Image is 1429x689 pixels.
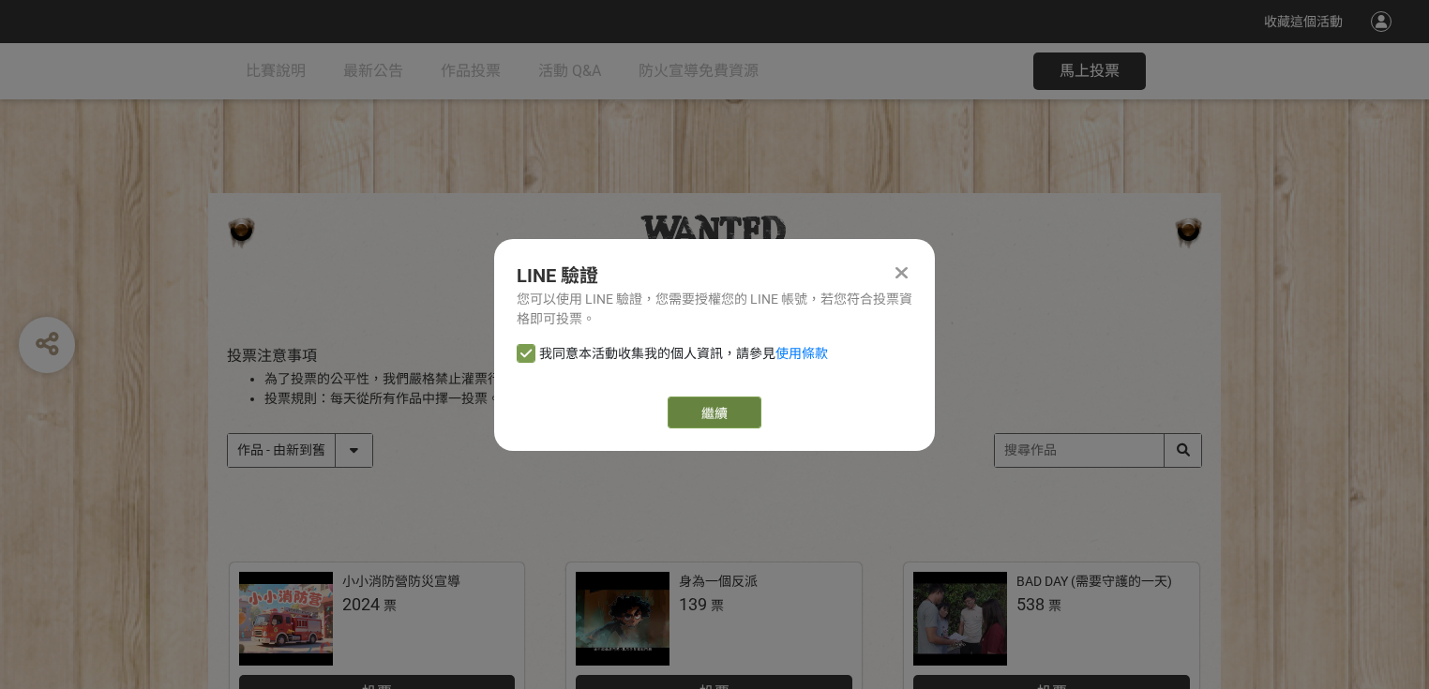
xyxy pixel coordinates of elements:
[711,598,724,613] span: 票
[343,43,403,99] a: 最新公告
[538,43,601,99] a: 活動 Q&A
[227,347,317,365] span: 投票注意事項
[246,43,306,99] a: 比賽說明
[679,594,707,614] span: 139
[517,262,912,290] div: LINE 驗證
[1060,62,1120,80] span: 馬上投票
[246,62,306,80] span: 比賽說明
[264,369,1202,389] li: 為了投票的公平性，我們嚴格禁止灌票行為，所有投票者皆需經過 LINE 登入認證。
[639,62,759,80] span: 防火宣導免費資源
[539,344,828,364] span: 我同意本活動收集我的個人資訊，請參見
[995,434,1201,467] input: 搜尋作品
[1016,572,1172,592] div: BAD DAY (需要守護的一天)
[441,62,501,80] span: 作品投票
[1264,14,1343,29] span: 收藏這個活動
[343,62,403,80] span: 最新公告
[342,572,460,592] div: 小小消防營防災宣導
[1016,594,1045,614] span: 538
[679,572,758,592] div: 身為一個反派
[441,43,501,99] a: 作品投票
[264,389,1202,409] li: 投票規則：每天從所有作品中擇一投票。
[227,320,1202,342] h2: 投票列表
[384,598,397,613] span: 票
[538,62,601,80] span: 活動 Q&A
[639,43,759,99] a: 防火宣導免費資源
[668,397,761,428] button: 繼續
[1033,52,1146,90] button: 馬上投票
[342,594,380,614] span: 2024
[517,290,912,329] div: 您可以使用 LINE 驗證，您需要授權您的 LINE 帳號，若您符合投票資格即可投票。
[1048,598,1061,613] span: 票
[228,434,372,467] select: Sorting
[775,346,828,361] a: 使用條款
